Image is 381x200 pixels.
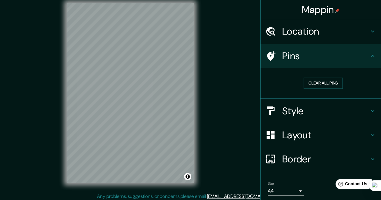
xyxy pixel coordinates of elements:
[261,123,381,147] div: Layout
[282,129,369,141] h4: Layout
[282,50,369,62] h4: Pins
[261,147,381,171] div: Border
[207,193,281,199] a: [EMAIL_ADDRESS][DOMAIN_NAME]
[261,99,381,123] div: Style
[268,186,304,196] div: A4
[261,44,381,68] div: Pins
[97,193,282,200] p: Any problems, suggestions, or concerns please email .
[302,4,340,16] h4: Mappin
[282,25,369,37] h4: Location
[304,78,343,89] button: Clear all pins
[282,105,369,117] h4: Style
[327,177,374,193] iframe: Help widget launcher
[67,3,194,183] canvas: Map
[282,153,369,165] h4: Border
[261,19,381,43] div: Location
[268,181,274,186] label: Size
[335,8,340,13] img: pin-icon.png
[184,173,191,180] button: Toggle attribution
